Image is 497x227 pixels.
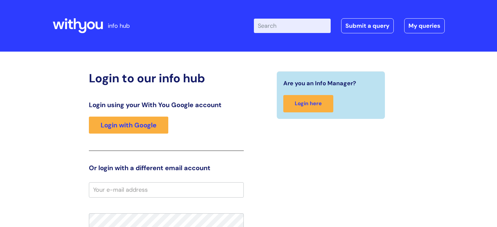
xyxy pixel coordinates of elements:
[283,95,333,112] a: Login here
[108,21,130,31] p: info hub
[89,182,244,197] input: Your e-mail address
[89,101,244,109] h3: Login using your With You Google account
[404,18,445,33] a: My queries
[89,117,168,134] a: Login with Google
[89,164,244,172] h3: Or login with a different email account
[254,19,331,33] input: Search
[89,71,244,85] h2: Login to our info hub
[341,18,394,33] a: Submit a query
[283,78,356,89] span: Are you an Info Manager?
